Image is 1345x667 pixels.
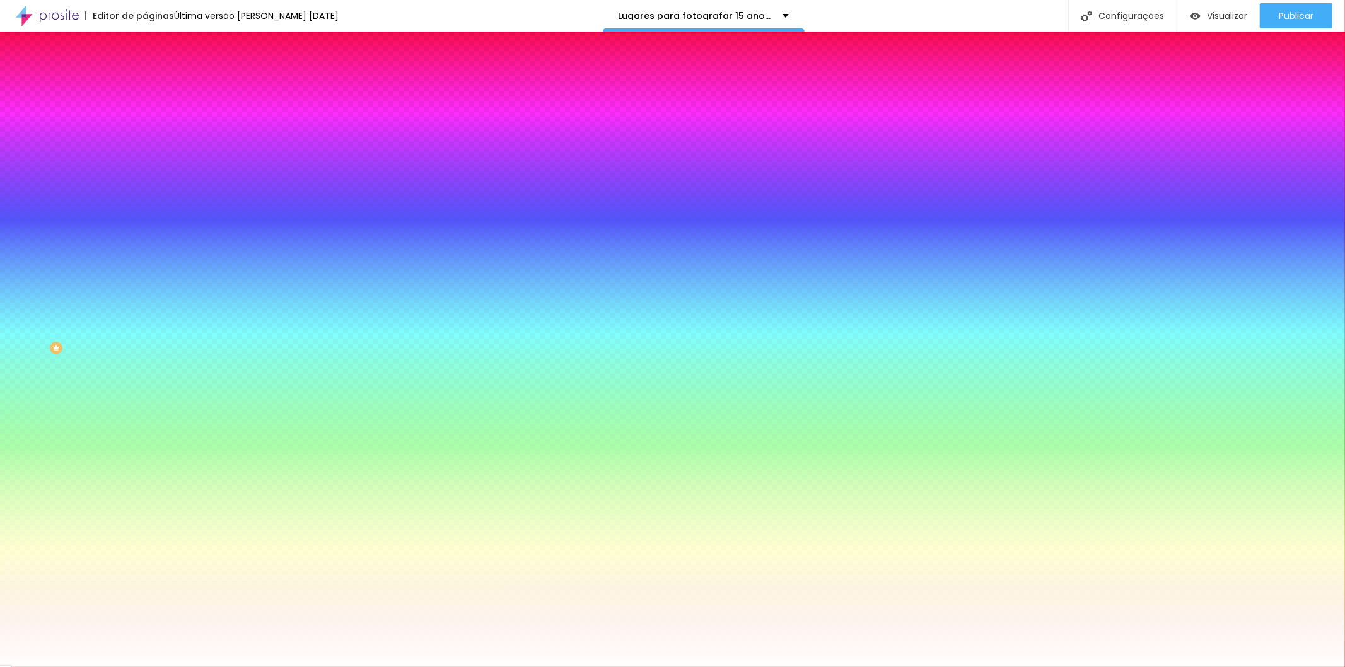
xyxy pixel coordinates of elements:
font: Publicar [1279,9,1313,22]
img: Ícone [1081,11,1092,21]
button: Publicar [1260,3,1332,28]
img: view-1.svg [1190,11,1201,21]
font: Última versão [PERSON_NAME] [DATE] [174,9,339,22]
button: Visualizar [1177,3,1260,28]
font: Editor de páginas [93,9,174,22]
font: Configurações [1098,9,1164,22]
font: Visualizar [1207,9,1247,22]
font: Lugares para fotografar 15 anos em [GEOGRAPHIC_DATA] [619,9,891,22]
